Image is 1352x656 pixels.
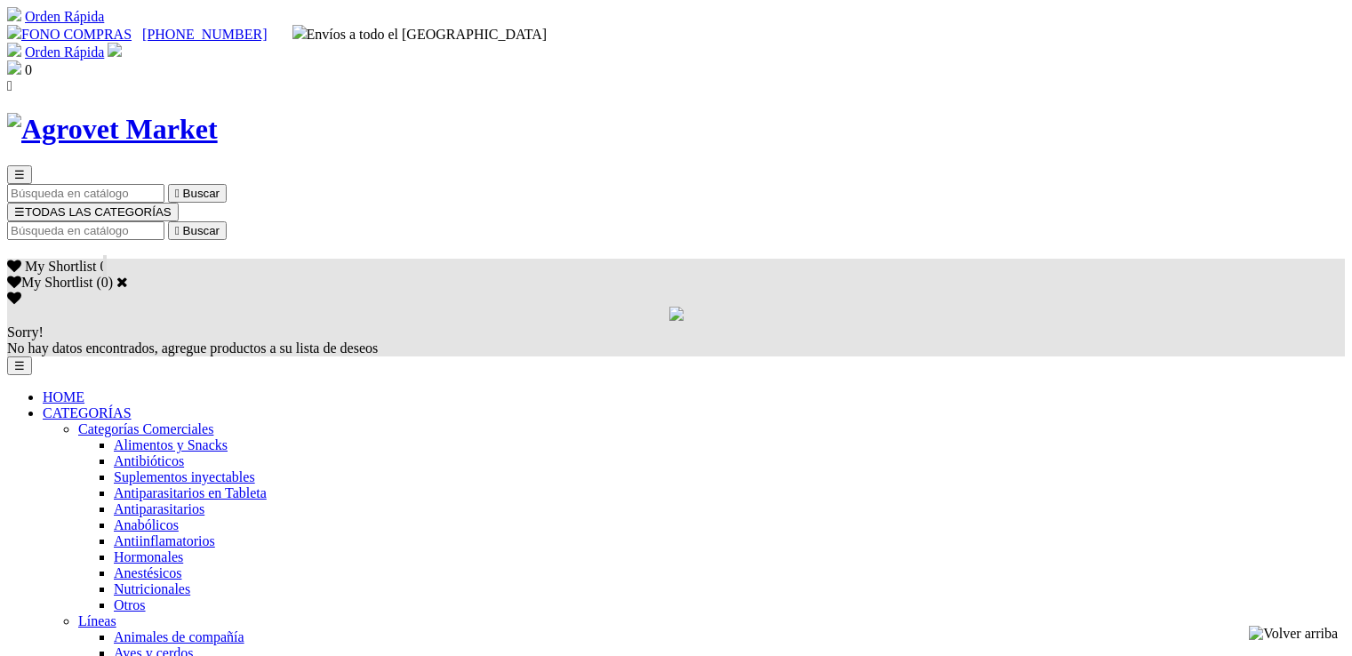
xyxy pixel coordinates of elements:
[7,25,21,39] img: phone.svg
[114,533,215,548] a: Antiinflamatorios
[25,62,32,77] span: 0
[114,581,190,596] a: Nutricionales
[7,78,12,93] i: 
[175,224,180,237] i: 
[114,453,184,468] a: Antibióticos
[114,485,267,500] a: Antiparasitarios en Tableta
[108,44,122,60] a: Acceda a su cuenta de cliente
[7,184,164,203] input: Buscar
[114,469,255,484] a: Suplementos inyectables
[7,27,132,42] a: FONO COMPRAS
[7,356,32,375] button: ☰
[114,629,244,644] a: Animales de compañía
[114,597,146,612] a: Otros
[168,221,227,240] button:  Buscar
[78,421,213,436] a: Categorías Comerciales
[7,275,92,290] label: My Shortlist
[7,60,21,75] img: shopping-bag.svg
[116,275,128,289] a: Cerrar
[25,44,104,60] a: Orden Rápida
[78,613,116,628] a: Líneas
[7,221,164,240] input: Buscar
[25,259,96,274] span: My Shortlist
[101,275,108,290] label: 0
[14,205,25,219] span: ☰
[183,224,220,237] span: Buscar
[108,43,122,57] img: user.svg
[114,437,228,452] a: Alimentos y Snacks
[183,187,220,200] span: Buscar
[43,389,84,404] a: HOME
[114,565,181,580] a: Anestésicos
[114,501,204,516] a: Antiparasitarios
[14,168,25,181] span: ☰
[114,517,179,532] a: Anabólicos
[7,7,21,21] img: shopping-cart.svg
[114,549,183,564] a: Hormonales
[175,187,180,200] i: 
[669,307,684,321] img: loading.gif
[25,9,104,24] a: Orden Rápida
[292,27,548,42] span: Envíos a todo el [GEOGRAPHIC_DATA]
[292,25,307,39] img: delivery-truck.svg
[43,405,132,420] a: CATEGORÍAS
[100,259,107,274] span: 0
[7,324,1345,356] div: No hay datos encontrados, agregue productos a su lista de deseos
[7,203,179,221] button: ☰TODAS LAS CATEGORÍAS
[142,27,267,42] a: [PHONE_NUMBER]
[96,275,113,290] span: ( )
[7,43,21,57] img: shopping-cart.svg
[7,165,32,184] button: ☰
[1249,626,1338,642] img: Volver arriba
[168,184,227,203] button:  Buscar
[7,113,218,146] img: Agrovet Market
[7,324,44,340] span: Sorry!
